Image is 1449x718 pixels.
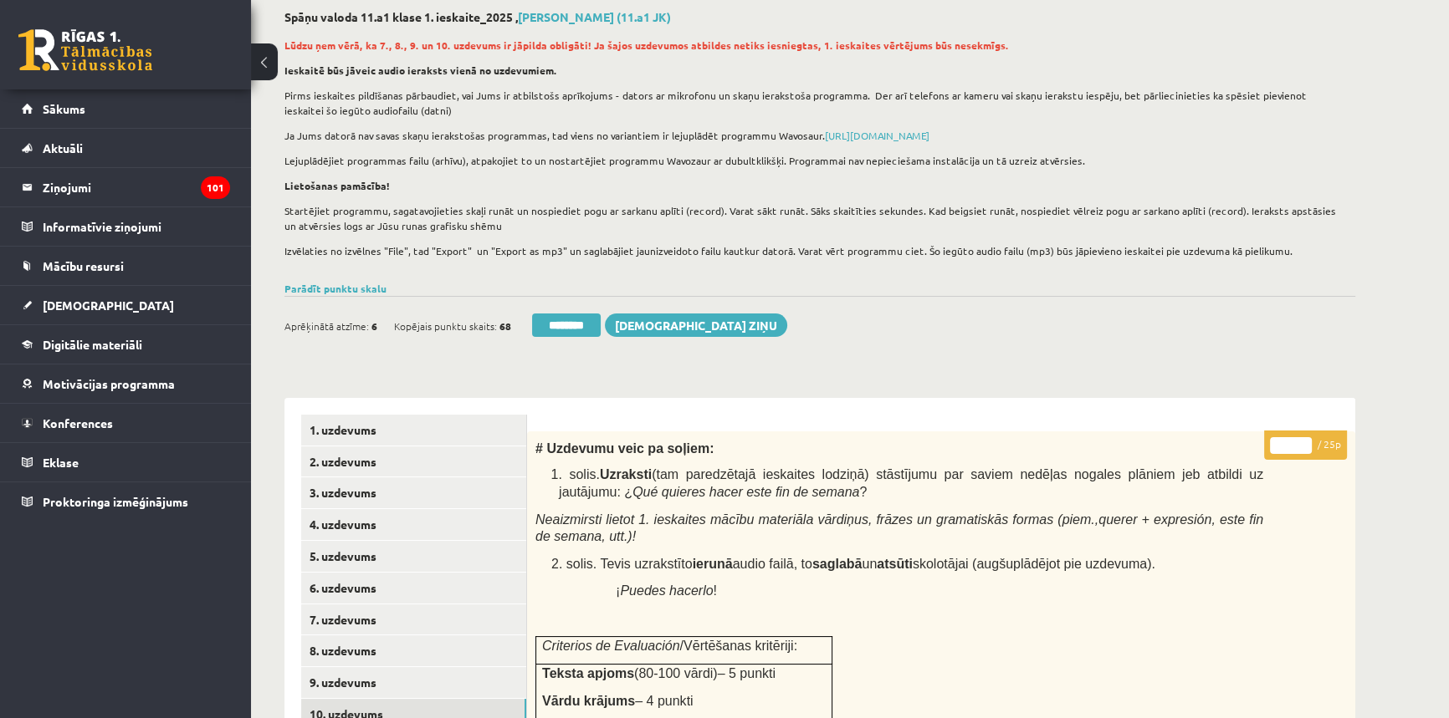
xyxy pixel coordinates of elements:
span: Teksta apjoms [542,666,634,680]
p: Ja Jums datorā nav savas skaņu ierakstošas programmas, tad viens no variantiem ir lejuplādēt prog... [284,128,1347,143]
a: 6. uzdevums [301,573,526,603]
a: 3. uzdevums [301,477,526,508]
a: Konferences [22,404,230,442]
a: 1. uzdevums [301,415,526,446]
a: Ziņojumi101 [22,168,230,206]
b: ierunā [693,557,733,571]
strong: Ieskaitē būs jāveic audio ieraksts vienā no uzdevumiem. [284,64,557,77]
i: Qué quieres hacer este fin de semana [632,485,859,499]
span: – 4 punkti [635,694,693,708]
span: Proktoringa izmēģinājums [43,494,188,509]
span: 68 [499,313,511,339]
b: atsūti [877,557,913,571]
body: Bagātinātā teksta redaktors, wiswyg-editor-user-answer-47024751046200 [17,17,793,135]
span: Eklase [43,455,79,470]
span: Aprēķinātā atzīme: [284,313,369,339]
span: Digitālie materiāli [43,337,142,352]
a: Aktuāli [22,129,230,167]
a: Rīgas 1. Tālmācības vidusskola [18,29,152,71]
span: Sākums [43,101,85,116]
span: ¡ ! [616,583,717,598]
span: (80-100 vārdi) [634,666,718,680]
a: Informatīvie ziņojumi [22,207,230,246]
span: Aktuāli [43,140,83,155]
span: Vārdu krājums [542,694,635,708]
a: 4. uzdevums [301,509,526,540]
a: 9. uzdevums [301,667,526,698]
span: Kopējais punktu skaits: [394,313,497,339]
a: Digitālie materiāli [22,325,230,364]
a: Parādīt punktu skalu [284,282,387,295]
h2: Spāņu valoda 11.a1 klase 1. ieskaite_2025 , [284,10,1355,24]
span: Criterios de Evaluación [542,639,680,653]
span: Neaizmirsti lietot 1. ieskaites mācību materiāla vārdiņus, frāzes un gramatiskās formas (piem., [535,512,1098,527]
p: Lejuplādējiet programmas failu (arhīvu), atpakojiet to un nostartējiet programmu Wavozaur ar dubu... [284,153,1347,168]
a: Eklase [22,443,230,481]
span: /Vērtēšanas kritēriji: [680,639,798,653]
a: Motivācijas programma [22,364,230,403]
span: – 5 punkti [718,666,776,680]
b: saglabā [812,557,863,571]
a: Sākums [22,89,230,128]
a: [PERSON_NAME] (11.a1 JK) [518,9,671,24]
b: Uzraksti [600,467,652,481]
p: Startējiet programmu, sagatavojieties skaļi runāt un nospiediet pogu ar sarkanu aplīti (record). ... [284,203,1347,233]
p: / 25p [1264,430,1347,460]
span: Motivācijas programma [43,376,175,391]
span: # Uzdevumu veic pa soļiem: [535,441,714,456]
a: 7. uzdevums [301,604,526,635]
span: 1. solis. (tam paredzētajā ieskaites lodziņā) stāstījumu par saviem nedēļas nogales plāniem jeb a... [551,467,1263,499]
span: Mācību resursi [43,258,124,273]
a: Proktoringa izmēģinājums [22,482,230,521]
span: Konferences [43,415,113,430]
a: Mācību resursi [22,247,230,285]
a: 5. uzdevums [301,541,526,572]
a: 2. uzdevums [301,446,526,477]
span: 6 [371,313,377,339]
span: [DEMOGRAPHIC_DATA] [43,298,174,313]
i: Puedes hacerlo [620,583,713,598]
strong: Lietošanas pamācība! [284,179,390,192]
strong: Lūdzu ņem vērā, ka 7., 8., 9. un 10. uzdevums ir jāpilda obligāti! Ja šajos uzdevumos atbildes ne... [284,38,1009,52]
legend: Informatīvie ziņojumi [43,207,230,246]
a: [URL][DOMAIN_NAME] [825,129,929,142]
a: [DEMOGRAPHIC_DATA] ziņu [605,313,787,337]
i: 101 [201,176,230,199]
p: Pirms ieskaites pildīšanas pārbaudiet, vai Jums ir atbilstošs aprīkojums - dators ar mikrofonu un... [284,88,1347,118]
span: 2. solis. Tevis uzrakstīto audio failā, to un skolotājai (augšuplādējot pie uzdevuma). [551,557,1155,571]
a: 8. uzdevums [301,635,526,666]
legend: Ziņojumi [43,168,230,206]
a: [DEMOGRAPHIC_DATA] [22,286,230,324]
p: Izvēlaties no izvēlnes "File", tad "Export" un "Export as mp3" un saglabājiet jaunizveidoto failu... [284,243,1347,258]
